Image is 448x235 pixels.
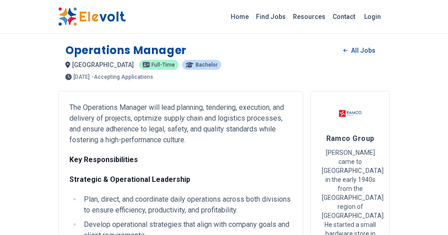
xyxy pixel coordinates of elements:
img: Elevolt [58,7,126,26]
span: Ramco Group [326,134,375,143]
span: [DATE] [73,74,90,80]
a: Login [359,8,386,26]
h1: Operations Manager [65,43,187,58]
li: Plan, direct, and coordinate daily operations across both divisions to ensure efficiency, product... [81,194,292,216]
p: - Accepting Applications [91,74,153,80]
a: Resources [289,9,329,24]
a: Contact [329,9,359,24]
strong: Strategic & Operational Leadership [69,175,190,184]
p: The Operations Manager will lead planning, tendering, execution, and delivery of projects, optimi... [69,102,292,145]
strong: Key Responsibilities [69,155,138,164]
span: [GEOGRAPHIC_DATA] [72,61,134,68]
a: Home [227,9,252,24]
span: Bachelor [196,62,218,68]
img: Ramco Group [339,102,361,125]
a: All Jobs [336,44,383,57]
span: Full-time [151,62,175,68]
a: Find Jobs [252,9,289,24]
